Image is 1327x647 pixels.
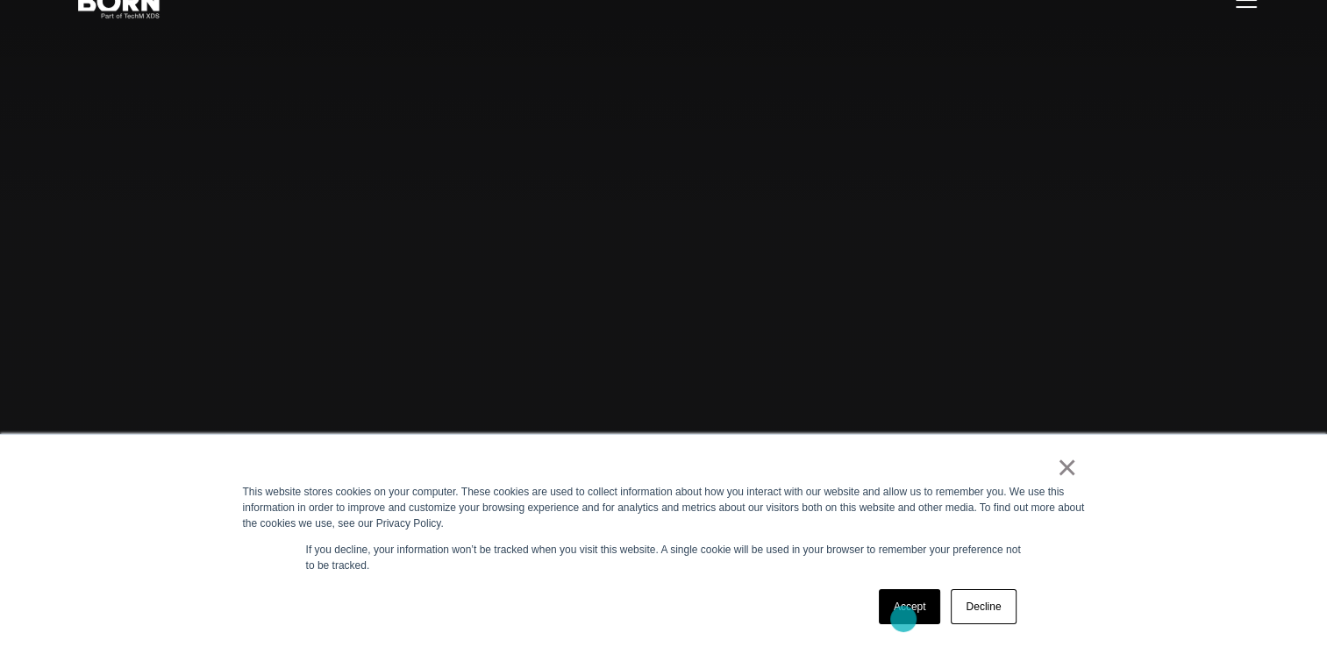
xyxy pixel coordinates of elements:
p: If you decline, your information won’t be tracked when you visit this website. A single cookie wi... [306,542,1022,573]
a: Decline [951,589,1016,624]
div: This website stores cookies on your computer. These cookies are used to collect information about... [243,484,1085,531]
a: × [1057,459,1078,475]
a: Accept [879,589,941,624]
